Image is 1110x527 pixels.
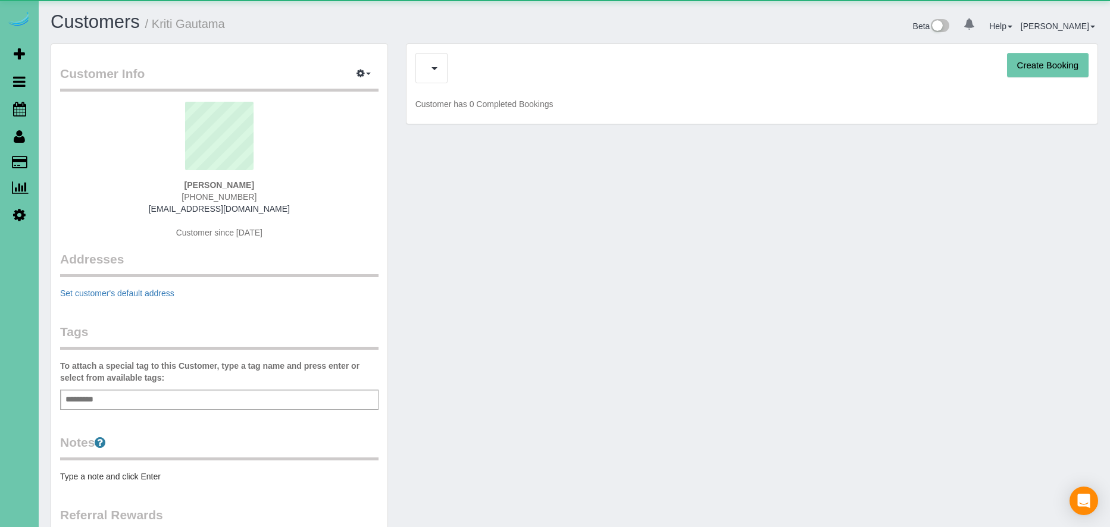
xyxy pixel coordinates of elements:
[145,17,225,30] small: / Kriti Gautama
[182,192,257,202] span: [PHONE_NUMBER]
[415,98,1089,110] p: Customer has 0 Completed Bookings
[60,434,379,460] legend: Notes
[176,228,262,237] span: Customer since [DATE]
[1070,487,1098,515] div: Open Intercom Messenger
[913,21,950,31] a: Beta
[1007,53,1089,78] button: Create Booking
[185,180,254,190] strong: [PERSON_NAME]
[1021,21,1095,31] a: [PERSON_NAME]
[60,65,379,92] legend: Customer Info
[60,470,379,482] pre: Type a note and click Enter
[149,204,290,214] a: [EMAIL_ADDRESS][DOMAIN_NAME]
[60,323,379,350] legend: Tags
[51,11,140,32] a: Customers
[989,21,1012,31] a: Help
[60,360,379,384] label: To attach a special tag to this Customer, type a tag name and press enter or select from availabl...
[930,19,949,34] img: New interface
[60,288,174,298] a: Set customer's default address
[7,12,31,29] img: Automaid Logo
